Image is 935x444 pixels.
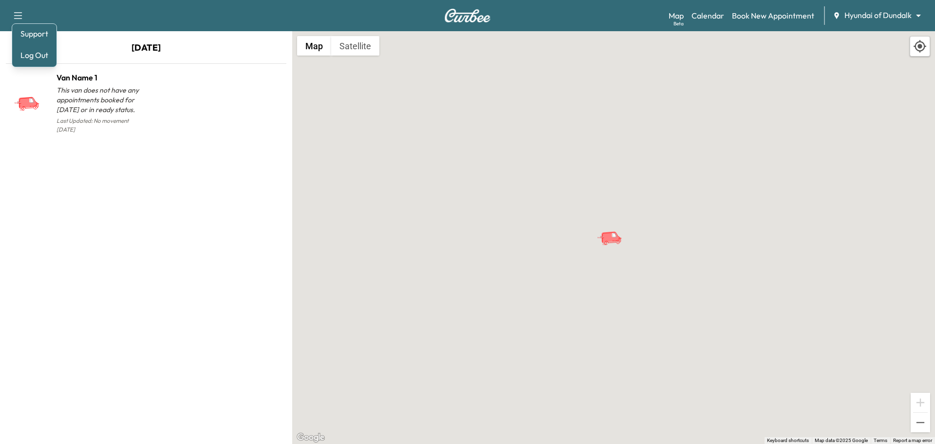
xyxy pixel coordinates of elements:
button: Keyboard shortcuts [767,437,809,444]
img: Curbee Logo [444,9,491,22]
span: Hyundai of Dundalk [844,10,912,21]
button: Zoom out [911,413,930,432]
div: Beta [673,20,684,27]
gmp-advanced-marker: Van Name 1 [597,221,631,238]
a: MapBeta [669,10,684,21]
button: Show street map [297,36,331,56]
button: Log Out [16,47,53,63]
a: Book New Appointment [732,10,814,21]
div: Recenter map [910,36,930,57]
button: Show satellite imagery [331,36,379,56]
h1: Van Name 1 [56,72,146,83]
a: Calendar [692,10,724,21]
img: Google [295,431,327,444]
button: Zoom in [911,393,930,412]
a: Terms (opens in new tab) [874,438,887,443]
a: Report a map error [893,438,932,443]
p: Last Updated: No movement [DATE] [56,115,146,136]
a: Open this area in Google Maps (opens a new window) [295,431,327,444]
span: Map data ©2025 Google [815,438,868,443]
p: This van does not have any appointments booked for [DATE] or in ready status. [56,85,146,115]
a: Support [16,28,53,39]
